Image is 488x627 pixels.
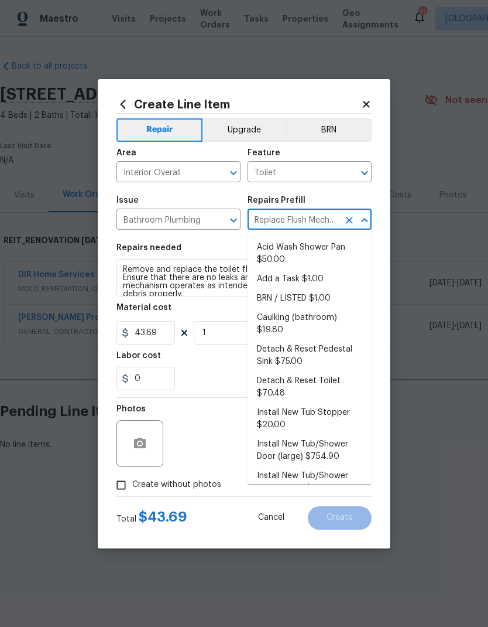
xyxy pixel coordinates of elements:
[139,510,187,524] span: $ 43.69
[116,149,136,157] h5: Area
[116,259,372,297] textarea: Remove and replace the toilet flush mechanism with new. Ensure that there are no leaks and that t...
[225,212,242,229] button: Open
[116,244,181,252] h5: Repairs needed
[239,506,303,530] button: Cancel
[248,466,372,498] li: Install New Tub/Shower Door (small) $568.63
[116,118,202,142] button: Repair
[116,304,171,312] h5: Material cost
[248,196,305,205] h5: Repairs Prefill
[248,435,372,466] li: Install New Tub/Shower Door (large) $754.90
[248,308,372,340] li: Caulking (bathroom) $19.80
[225,165,242,181] button: Open
[248,403,372,435] li: Install New Tub Stopper $20.00
[248,270,372,289] li: Add a Task $1.00
[132,479,221,491] span: Create without photos
[248,238,372,270] li: Acid Wash Shower Pan $50.00
[286,118,372,142] button: BRN
[248,289,372,308] li: BRN / LISTED $1.00
[116,352,161,360] h5: Labor cost
[116,511,187,525] div: Total
[248,372,372,403] li: Detach & Reset Toilet $70.48
[327,513,353,522] span: Create
[308,506,372,530] button: Create
[356,212,373,229] button: Close
[116,98,361,111] h2: Create Line Item
[202,118,286,142] button: Upgrade
[248,149,280,157] h5: Feature
[341,212,358,229] button: Clear
[258,513,284,522] span: Cancel
[116,196,139,205] h5: Issue
[248,340,372,372] li: Detach & Reset Pedestal Sink $75.00
[356,165,373,181] button: Open
[116,405,146,413] h5: Photos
